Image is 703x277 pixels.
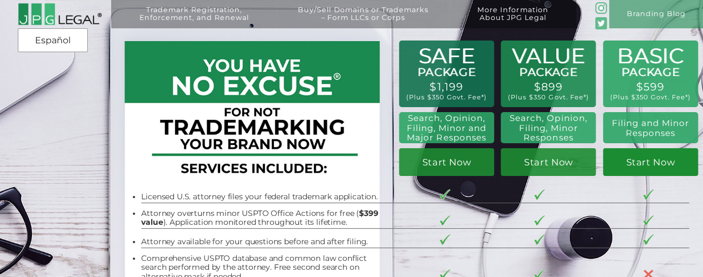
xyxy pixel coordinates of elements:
img: glyph-logo_May2016-green3-90.png [595,2,607,14]
b: $399 value [141,209,378,226]
img: checkmark-border-3.png [440,189,450,199]
img: checkmark-border-3.png [534,234,545,244]
a: Start Now [603,148,698,176]
li: Licensed U.S. attorney files your federal trademark application. [141,192,378,201]
li: Attorney available for your questions before and after filing. [141,237,378,246]
a: More InformationAbout JPG Legal [456,6,569,34]
img: checkmark-border-3.png [534,189,545,199]
img: checkmark-border-3.png [643,234,654,244]
a: Start Now [399,148,494,176]
img: checkmark-border-3.png [440,215,450,225]
h2: Search, Opinion, Filing, Minor Responses [506,113,590,143]
img: checkmark-border-3.png [534,215,545,225]
h2: Filing and Minor Responses [609,118,692,138]
a: Español [21,31,84,51]
img: checkmark-border-3.png [643,215,654,225]
img: checkmark-border-3.png [440,234,450,244]
img: Twitter_Social_Icon_Rounded_Square_Color-mid-green3-90.png [595,17,607,29]
a: Trademark Registration,Enforcement, and Renewal [118,6,270,34]
a: Buy/Sell Domains or Trademarks– Form LLCs or Corps [277,6,449,34]
a: Start Now [501,148,596,176]
img: checkmark-border-3.png [643,189,654,199]
h2: Search, Opinion, Filing, Minor and Major Responses [403,113,490,143]
li: Attorney overturns minor USPTO Office Actions for free ( ). Application monitored throughout its ... [141,209,378,227]
img: 2016-logo-black-letters-3-r.png [18,3,102,26]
